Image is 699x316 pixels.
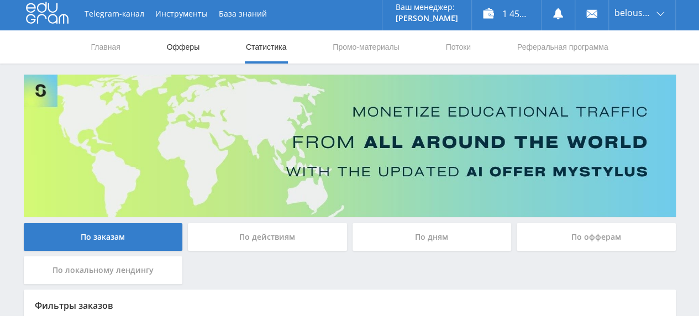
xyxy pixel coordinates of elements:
[396,14,458,23] p: [PERSON_NAME]
[188,223,347,251] div: По действиям
[24,75,676,217] img: Banner
[35,301,665,310] div: Фильтры заказов
[24,256,183,284] div: По локальному лендингу
[396,3,458,12] p: Ваш менеджер:
[614,8,653,17] span: belousova1964
[517,223,676,251] div: По офферам
[245,30,288,64] a: Статистика
[24,223,183,251] div: По заказам
[90,30,122,64] a: Главная
[444,30,472,64] a: Потоки
[516,30,609,64] a: Реферальная программа
[332,30,400,64] a: Промо-материалы
[353,223,512,251] div: По дням
[166,30,201,64] a: Офферы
